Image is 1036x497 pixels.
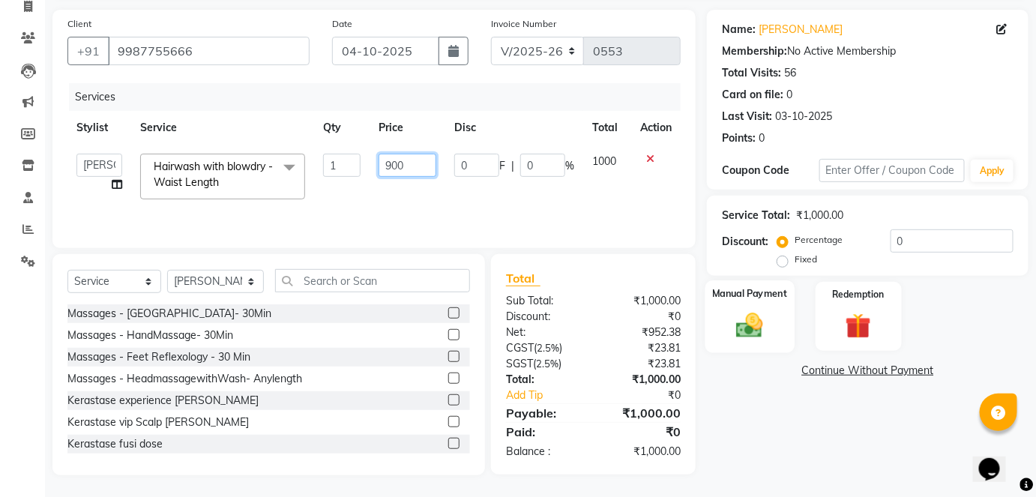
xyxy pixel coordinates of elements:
[593,423,692,441] div: ₹0
[565,158,574,174] span: %
[722,87,783,103] div: Card on file:
[796,208,843,223] div: ₹1,000.00
[593,340,692,356] div: ₹23.81
[593,404,692,422] div: ₹1,000.00
[593,293,692,309] div: ₹1,000.00
[67,371,302,387] div: Massages - HeadmassagewithWash- Anylength
[131,111,314,145] th: Service
[506,341,534,355] span: CGST
[495,404,594,422] div: Payable:
[495,423,594,441] div: Paid:
[833,288,885,301] label: Redemption
[67,415,249,430] div: Kerastase vip Scalp [PERSON_NAME]
[722,208,790,223] div: Service Total:
[506,271,540,286] span: Total
[795,233,843,247] label: Percentage
[971,160,1014,182] button: Apply
[593,372,692,388] div: ₹1,000.00
[511,158,514,174] span: |
[593,309,692,325] div: ₹0
[67,393,259,409] div: Kerastase experience [PERSON_NAME]
[593,325,692,340] div: ₹952.38
[67,328,233,343] div: Massages - HandMassage- 30Min
[67,436,163,452] div: Kerastase fusi dose
[537,342,559,354] span: 2.5%
[795,253,817,266] label: Fixed
[536,358,558,370] span: 2.5%
[712,286,787,301] label: Manual Payment
[506,357,533,370] span: SGST
[819,159,966,182] input: Enter Offer / Coupon Code
[631,111,681,145] th: Action
[67,349,250,365] div: Massages - Feet Reflexology - 30 Min
[67,111,131,145] th: Stylist
[722,43,787,59] div: Membership:
[759,22,843,37] a: [PERSON_NAME]
[722,234,768,250] div: Discount:
[609,388,692,403] div: ₹0
[593,444,692,460] div: ₹1,000.00
[722,109,772,124] div: Last Visit:
[495,388,609,403] a: Add Tip
[784,65,796,81] div: 56
[67,17,91,31] label: Client
[154,160,273,189] span: Hairwash with blowdry - Waist Length
[722,130,756,146] div: Points:
[710,363,1026,379] a: Continue Without Payment
[67,37,109,65] button: +91
[722,163,819,178] div: Coupon Code
[495,372,594,388] div: Total:
[495,325,594,340] div: Net:
[108,37,310,65] input: Search by Name/Mobile/Email/Code
[67,306,271,322] div: Massages - [GEOGRAPHIC_DATA]- 30Min
[445,111,583,145] th: Disc
[722,43,1014,59] div: No Active Membership
[69,83,692,111] div: Services
[491,17,556,31] label: Invoice Number
[499,158,505,174] span: F
[973,437,1021,482] iframe: chat widget
[728,310,771,340] img: _cash.svg
[775,109,832,124] div: 03-10-2025
[314,111,370,145] th: Qty
[370,111,445,145] th: Price
[495,309,594,325] div: Discount:
[275,269,470,292] input: Search or Scan
[722,65,781,81] div: Total Visits:
[495,340,594,356] div: ( )
[332,17,352,31] label: Date
[837,310,879,343] img: _gift.svg
[593,356,692,372] div: ₹23.81
[495,444,594,460] div: Balance :
[583,111,631,145] th: Total
[495,356,594,372] div: ( )
[592,154,616,168] span: 1000
[219,175,226,189] a: x
[786,87,792,103] div: 0
[495,293,594,309] div: Sub Total:
[759,130,765,146] div: 0
[722,22,756,37] div: Name:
